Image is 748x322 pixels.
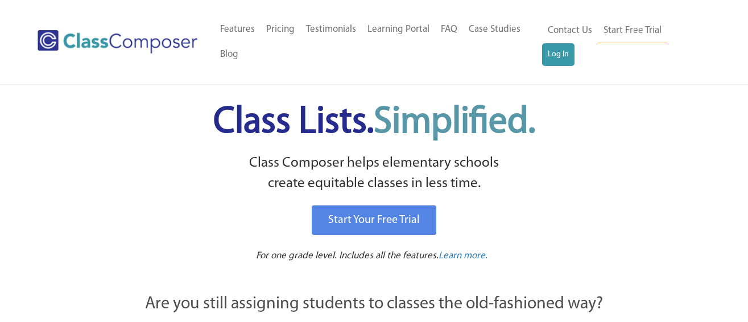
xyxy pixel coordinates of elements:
span: Simplified. [374,104,535,141]
span: For one grade level. Includes all the features. [256,251,439,261]
a: Pricing [261,17,300,42]
a: Log In [542,43,575,66]
span: Class Lists. [213,104,535,141]
span: Learn more. [439,251,487,261]
span: Start Your Free Trial [328,214,420,226]
a: Testimonials [300,17,362,42]
a: Start Your Free Trial [312,205,436,235]
a: Start Free Trial [598,18,667,44]
p: Class Composer helps elementary schools create equitable classes in less time. [82,153,666,195]
a: Contact Us [542,18,598,43]
p: Are you still assigning students to classes the old-fashioned way? [84,292,664,317]
a: Blog [214,42,244,67]
a: FAQ [435,17,463,42]
a: Learn more. [439,249,487,263]
a: Case Studies [463,17,526,42]
nav: Header Menu [542,18,702,66]
img: Class Composer [38,30,197,53]
nav: Header Menu [214,17,543,67]
a: Learning Portal [362,17,435,42]
a: Features [214,17,261,42]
